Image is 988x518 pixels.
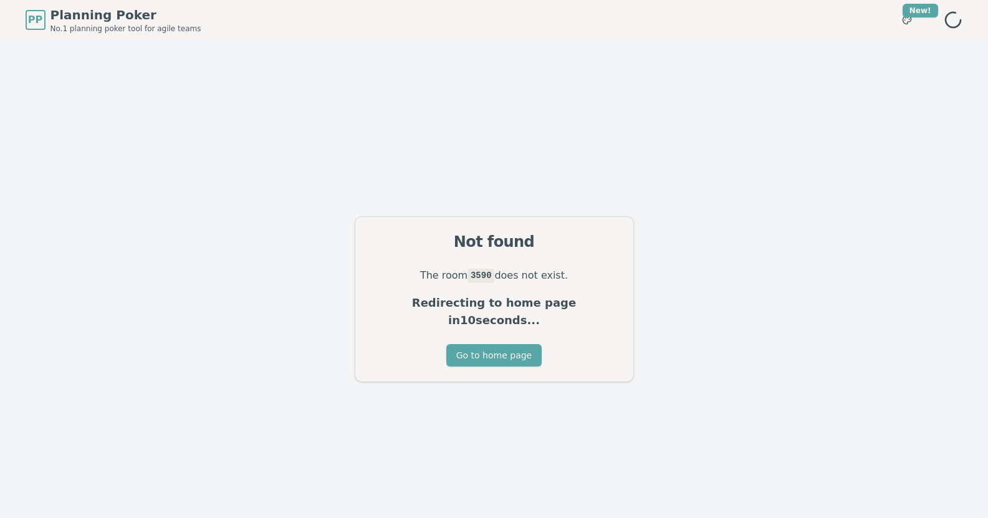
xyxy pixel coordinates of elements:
span: Planning Poker [50,6,201,24]
p: The room does not exist. [370,267,618,284]
a: PPPlanning PokerNo.1 planning poker tool for agile teams [26,6,201,34]
div: Not found [370,232,618,252]
div: New! [903,4,938,17]
button: Go to home page [446,344,542,367]
button: New! [896,9,918,31]
p: Redirecting to home page in 10 seconds... [370,294,618,329]
span: No.1 planning poker tool for agile teams [50,24,201,34]
span: PP [28,12,42,27]
code: 3590 [468,269,494,282]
